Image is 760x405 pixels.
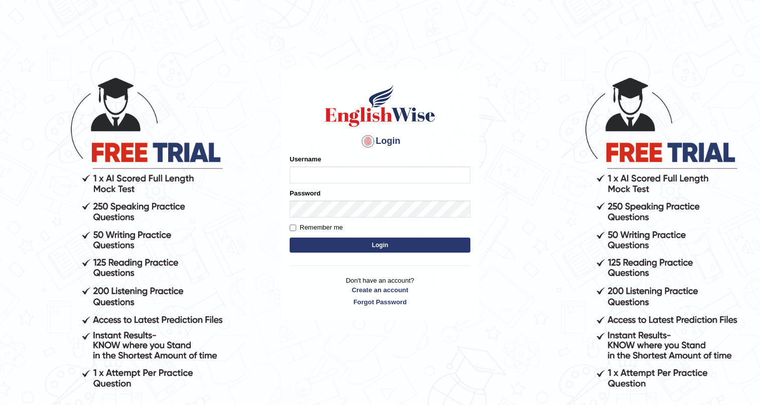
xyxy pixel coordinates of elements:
[290,133,470,149] h4: Login
[290,223,343,233] label: Remember me
[290,154,321,164] label: Username
[290,297,470,307] a: Forgot Password
[290,276,470,307] p: Don't have an account?
[290,225,296,231] input: Remember me
[290,285,470,295] a: Create an account
[323,83,437,128] img: Logo of English Wise sign in for intelligent practice with AI
[290,188,320,198] label: Password
[290,238,470,253] button: Login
